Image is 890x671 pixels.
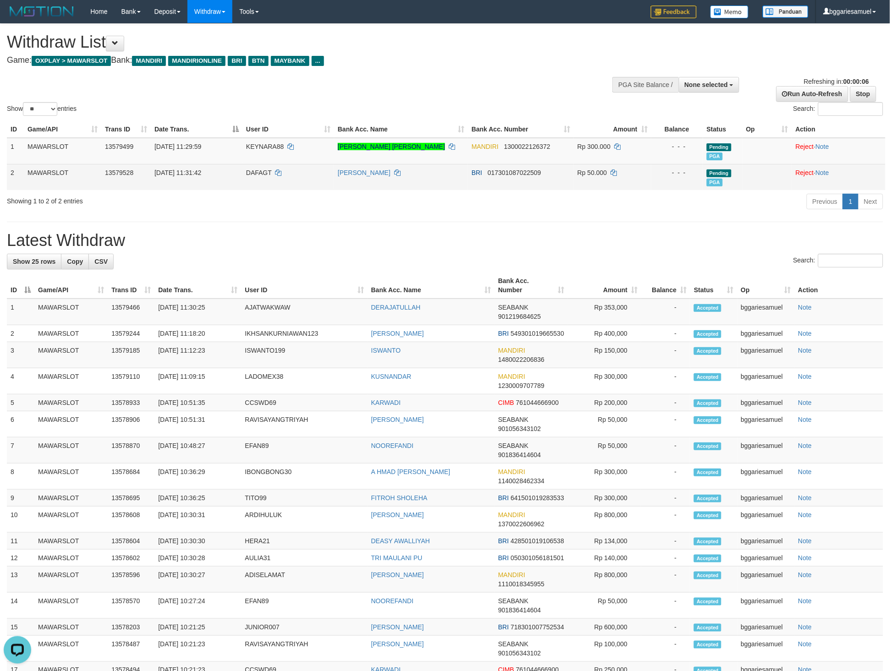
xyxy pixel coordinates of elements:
[151,121,242,138] th: Date Trans.: activate to sort column descending
[108,394,154,411] td: 13578933
[154,273,241,299] th: Date Trans.: activate to sort column ascending
[707,153,723,160] span: PGA
[108,342,154,368] td: 13579185
[737,437,795,464] td: bggariesamuel
[34,437,108,464] td: MAWARSLOT
[242,593,368,619] td: EFAN89
[101,121,151,138] th: Trans ID: activate to sort column ascending
[7,437,34,464] td: 7
[371,554,423,562] a: TRI MAULANI PU
[154,619,241,636] td: [DATE] 10:21:25
[371,597,414,605] a: NOOREFANDI
[737,490,795,507] td: bggariesamuel
[108,325,154,342] td: 13579244
[816,169,830,176] a: Note
[818,254,883,267] input: Search:
[108,437,154,464] td: 13578870
[242,567,368,593] td: ADISELAMAT
[67,258,83,265] span: Copy
[132,56,166,66] span: MANDIRI
[498,597,528,605] span: SEABANK
[641,464,690,490] td: -
[7,490,34,507] td: 9
[108,490,154,507] td: 13578695
[154,394,241,411] td: [DATE] 10:51:35
[796,143,814,150] a: Reject
[371,347,401,354] a: ISWANTO
[34,619,108,636] td: MAWARSLOT
[568,437,641,464] td: Rp 50,000
[742,121,792,138] th: Op: activate to sort column ascending
[651,5,697,18] img: Feedback.jpg
[338,169,390,176] a: [PERSON_NAME]
[108,636,154,662] td: 13578487
[498,494,509,502] span: BRI
[792,138,885,164] td: ·
[494,273,568,299] th: Bank Acc. Number: activate to sort column ascending
[7,121,24,138] th: ID
[371,442,414,449] a: NOOREFANDI
[7,325,34,342] td: 2
[154,550,241,567] td: [DATE] 10:30:28
[338,143,445,150] a: [PERSON_NAME] [PERSON_NAME]
[498,399,514,406] span: CIMB
[796,169,814,176] a: Reject
[798,330,812,337] a: Note
[108,368,154,394] td: 13579110
[694,495,721,502] span: Accepted
[568,299,641,325] td: Rp 353,000
[568,567,641,593] td: Rp 800,000
[7,593,34,619] td: 14
[737,394,795,411] td: bggariesamuel
[7,567,34,593] td: 13
[7,507,34,533] td: 10
[568,342,641,368] td: Rp 150,000
[312,56,324,66] span: ...
[798,597,812,605] a: Note
[568,490,641,507] td: Rp 300,000
[242,619,368,636] td: JUNIOR007
[737,368,795,394] td: bggariesamuel
[498,382,544,389] span: Copy 1230009707789 to clipboard
[371,623,424,631] a: [PERSON_NAME]
[7,5,77,18] img: MOTION_logo.png
[807,194,843,209] a: Previous
[108,550,154,567] td: 13578602
[371,511,424,518] a: [PERSON_NAME]
[7,619,34,636] td: 15
[568,593,641,619] td: Rp 50,000
[371,494,428,502] a: FITROH SHOLEHA
[108,507,154,533] td: 13578608
[798,304,812,311] a: Note
[108,619,154,636] td: 13578203
[498,554,509,562] span: BRI
[7,394,34,411] td: 5
[694,347,721,355] span: Accepted
[655,142,699,151] div: - - -
[108,273,154,299] th: Trans ID: activate to sort column ascending
[641,619,690,636] td: -
[498,468,525,475] span: MANDIRI
[568,550,641,567] td: Rp 140,000
[679,77,740,93] button: None selected
[792,121,885,138] th: Action
[707,143,731,151] span: Pending
[7,299,34,325] td: 1
[737,533,795,550] td: bggariesamuel
[498,416,528,423] span: SEABANK
[32,56,111,66] span: OXPLAY > MAWARSLOT
[498,356,544,363] span: Copy 1480022206836 to clipboard
[798,511,812,518] a: Note
[641,550,690,567] td: -
[242,507,368,533] td: ARDIHULUK
[707,179,723,186] span: PGA
[694,469,721,476] span: Accepted
[7,56,584,65] h4: Game: Bank:
[737,507,795,533] td: bggariesamuel
[798,442,812,449] a: Note
[568,394,641,411] td: Rp 200,000
[690,273,737,299] th: Status: activate to sort column ascending
[511,554,564,562] span: Copy 050301056181501 to clipboard
[108,533,154,550] td: 13578604
[154,593,241,619] td: [DATE] 10:27:24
